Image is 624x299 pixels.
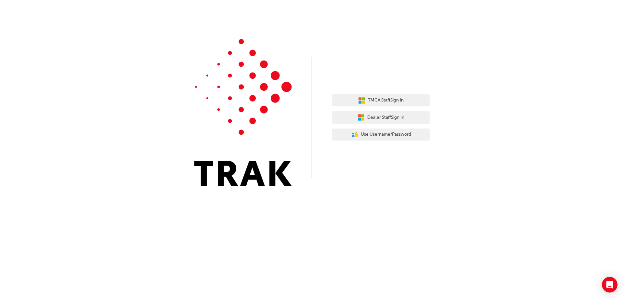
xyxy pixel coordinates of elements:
div: Open Intercom Messenger [602,277,617,292]
button: Dealer StaffSign In [332,111,430,124]
button: Use Username/Password [332,129,430,141]
span: TMCA Staff Sign In [368,97,404,104]
span: Dealer Staff Sign In [367,114,404,121]
button: TMCA StaffSign In [332,94,430,107]
span: Use Username/Password [361,131,411,138]
img: Trak [194,39,292,186]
